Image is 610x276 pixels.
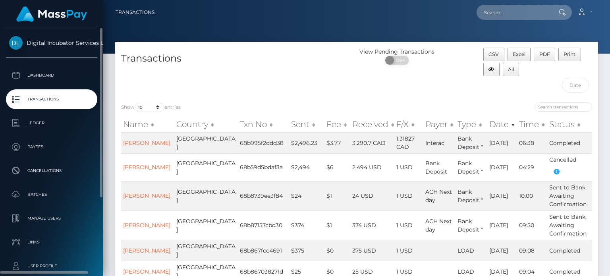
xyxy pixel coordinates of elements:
span: ACH Next day [425,188,452,204]
td: Sent to Bank, Awaiting Confirmation [547,181,592,210]
td: [GEOGRAPHIC_DATA] [174,132,238,153]
a: Transactions [116,4,154,21]
a: Payees [6,137,97,157]
th: Date: activate to sort column ascending [487,116,517,132]
button: CSV [483,48,504,61]
td: Cancelled [547,153,592,181]
td: Bank Deposit * [456,153,487,181]
img: MassPay Logo [16,6,87,22]
td: 68b995f2ddd38 [238,132,289,153]
td: [GEOGRAPHIC_DATA] [174,210,238,240]
td: Completed [547,240,592,261]
input: Search... [477,5,551,20]
p: User Profile [9,260,94,272]
input: Search transactions [535,102,592,112]
td: 1 USD [394,210,423,240]
span: ACH Next day [425,218,452,233]
td: $3.77 [324,132,350,153]
p: Payees [9,141,94,153]
img: Digital Incubator Services Limited [9,36,23,50]
span: Print [564,51,575,57]
td: $375 [289,240,324,261]
span: Digital Incubator Services Limited [6,39,97,46]
td: Bank Deposit * [456,181,487,210]
span: CSV [488,51,499,57]
th: Fee: activate to sort column ascending [324,116,350,132]
p: Dashboard [9,69,94,81]
td: Bank Deposit * [456,210,487,240]
button: PDF [534,48,555,61]
a: [PERSON_NAME] [123,268,170,275]
span: OFF [390,56,409,65]
td: $1 [324,181,350,210]
select: Showentries [135,103,164,112]
td: $2,494 [289,153,324,181]
th: Name: activate to sort column ascending [121,116,174,132]
td: 10:00 [517,181,547,210]
th: Time: activate to sort column ascending [517,116,547,132]
a: [PERSON_NAME] [123,222,170,229]
td: 06:38 [517,132,547,153]
td: 68b8739ee3f84 [238,181,289,210]
td: 09:08 [517,240,547,261]
td: $6 [324,153,350,181]
th: Status: activate to sort column ascending [547,116,592,132]
td: 1 USD [394,153,423,181]
th: Sent: activate to sort column ascending [289,116,324,132]
p: Ledger [9,117,94,129]
th: Payer: activate to sort column ascending [423,116,456,132]
input: Date filter [562,78,589,93]
a: Dashboard [6,66,97,85]
td: 09:50 [517,210,547,240]
th: Received: activate to sort column ascending [350,116,394,132]
td: [DATE] [487,240,517,261]
td: 3,290.7 CAD [350,132,394,153]
button: Column visibility [483,63,500,76]
a: Transactions [6,89,97,109]
td: 374 USD [350,210,394,240]
th: Country: activate to sort column ascending [174,116,238,132]
td: LOAD [456,240,487,261]
p: Links [9,236,94,248]
th: Type: activate to sort column ascending [456,116,487,132]
span: All [508,66,514,72]
th: F/X: activate to sort column ascending [394,116,423,132]
td: [GEOGRAPHIC_DATA] [174,153,238,181]
p: Batches [9,189,94,201]
td: Sent to Bank, Awaiting Confirmation [547,210,592,240]
span: PDF [539,51,550,57]
span: Bank Deposit [425,160,447,175]
p: Transactions [9,93,94,105]
p: Manage Users [9,212,94,224]
p: Cancellations [9,165,94,177]
td: [DATE] [487,210,517,240]
td: $374 [289,210,324,240]
a: [PERSON_NAME] [123,247,170,254]
a: Manage Users [6,208,97,228]
a: [PERSON_NAME] [123,164,170,171]
td: Bank Deposit * [456,132,487,153]
td: [DATE] [487,153,517,181]
td: $2,496.23 [289,132,324,153]
td: 375 USD [350,240,394,261]
span: Interac [425,139,444,147]
div: View Pending Transactions [357,48,437,56]
td: [DATE] [487,132,517,153]
td: 68b867fcc4691 [238,240,289,261]
span: Excel [513,51,525,57]
button: Print [558,48,581,61]
a: Batches [6,185,97,205]
td: [DATE] [487,181,517,210]
a: Ledger [6,113,97,133]
td: [GEOGRAPHIC_DATA] [174,181,238,210]
button: Excel [508,48,531,61]
td: 2,494 USD [350,153,394,181]
td: 1.31827 CAD [394,132,423,153]
h4: Transactions [121,52,351,66]
td: 68b59d5bdaf3a [238,153,289,181]
td: 68b87157cbd30 [238,210,289,240]
button: All [503,63,519,76]
a: Links [6,232,97,252]
td: 1 USD [394,240,423,261]
td: $24 [289,181,324,210]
